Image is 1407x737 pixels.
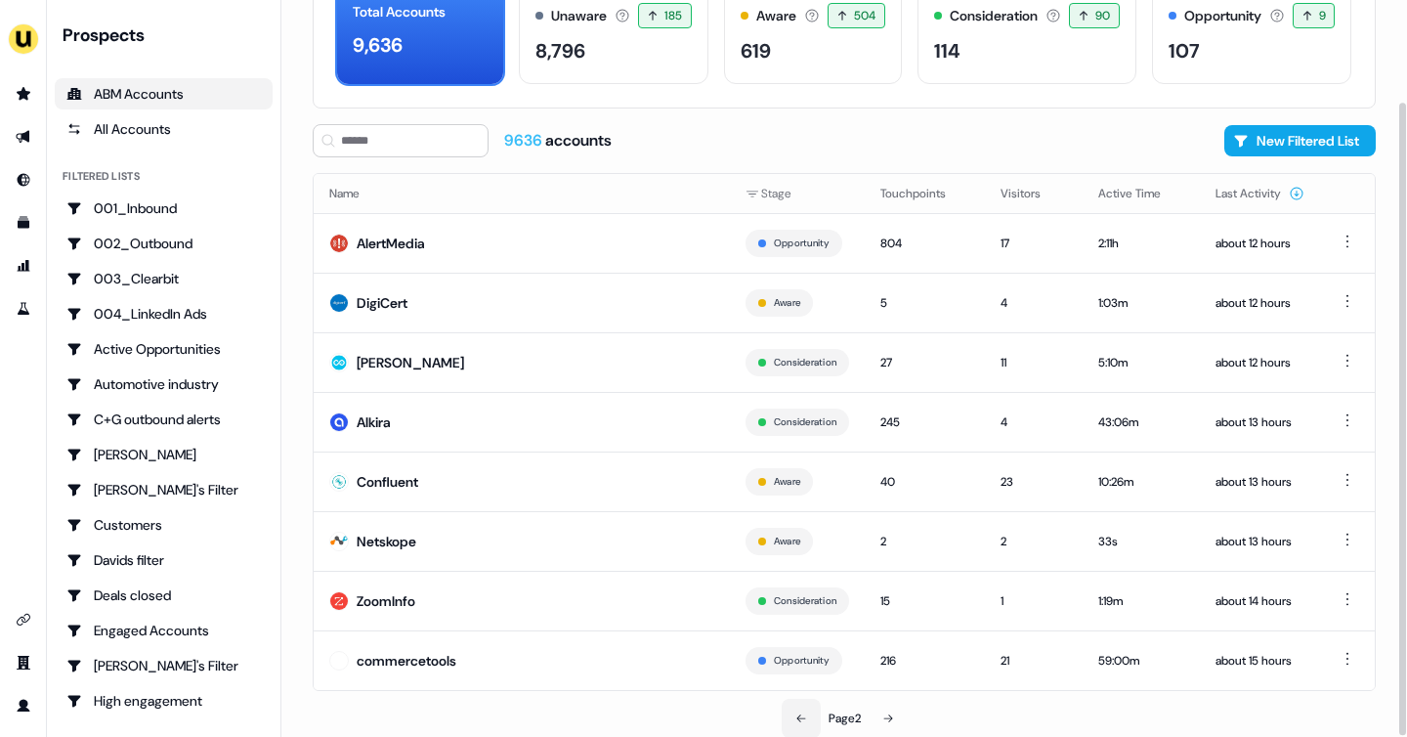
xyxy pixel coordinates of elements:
div: Total Accounts [353,2,446,22]
a: Go to templates [8,207,39,238]
div: Unaware [551,6,607,26]
div: 003_Clearbit [66,269,261,288]
button: Consideration [774,592,836,610]
div: 2:11h [1098,234,1184,253]
div: Active Opportunities [66,339,261,359]
div: about 12 hours [1215,234,1304,253]
div: 216 [880,651,969,671]
a: All accounts [55,113,273,145]
a: Go to experiments [8,293,39,325]
a: Go to Deals closed [55,580,273,611]
div: 23 [1001,472,1067,492]
th: Name [314,174,730,213]
div: 4 [1001,412,1067,432]
div: 21 [1001,651,1067,671]
button: Active Time [1098,176,1184,211]
a: Go to 002_Outbound [55,228,273,259]
button: Aware [774,473,800,491]
a: Go to outbound experience [8,121,39,152]
a: Go to profile [8,690,39,721]
a: Go to Geneviève's Filter [55,650,273,681]
div: ZoomInfo [357,591,415,611]
div: about 12 hours [1215,353,1304,372]
div: Automotive industry [66,374,261,394]
div: 27 [880,353,969,372]
button: Consideration [774,354,836,371]
a: Go to prospects [8,78,39,109]
a: Go to Davids filter [55,544,273,576]
div: Engaged Accounts [66,621,261,640]
div: about 13 hours [1215,532,1304,551]
div: 5 [880,293,969,313]
div: accounts [504,130,612,152]
div: 59:00m [1098,651,1184,671]
div: AlertMedia [357,234,425,253]
div: Page 2 [829,709,861,728]
div: 40 [880,472,969,492]
div: 107 [1169,36,1200,65]
button: Consideration [774,413,836,431]
button: Opportunity [774,652,830,670]
div: about 14 hours [1215,591,1304,611]
button: Aware [774,294,800,312]
div: [PERSON_NAME]'s Filter [66,656,261,675]
a: Go to Inbound [8,164,39,195]
div: about 15 hours [1215,651,1304,671]
div: Filtered lists [63,168,140,185]
a: Go to Engaged Accounts [55,615,273,646]
div: Netskope [357,532,416,551]
span: 9636 [504,130,545,151]
div: 9,636 [353,30,403,60]
button: Opportunity [774,235,830,252]
a: Go to Charlotte's Filter [55,474,273,505]
div: Aware [756,6,796,26]
span: 9 [1319,6,1326,25]
a: Go to Active Opportunities [55,333,273,365]
a: Go to C+G outbound alerts [55,404,273,435]
a: Go to Charlotte Stone [55,439,273,470]
div: [PERSON_NAME]'s Filter [66,480,261,499]
div: 245 [880,412,969,432]
div: about 12 hours [1215,293,1304,313]
div: 1 [1001,591,1067,611]
div: 1:19m [1098,591,1184,611]
span: 185 [664,6,682,25]
button: Visitors [1001,176,1064,211]
div: 002_Outbound [66,234,261,253]
div: 1:03m [1098,293,1184,313]
div: Alkira [357,412,391,432]
div: 8,796 [535,36,585,65]
div: about 13 hours [1215,412,1304,432]
div: 619 [741,36,771,65]
div: C+G outbound alerts [66,410,261,429]
a: Go to 003_Clearbit [55,263,273,294]
div: 43:06m [1098,412,1184,432]
div: 17 [1001,234,1067,253]
a: ABM Accounts [55,78,273,109]
button: Touchpoints [880,176,969,211]
div: Opportunity [1184,6,1261,26]
div: Confluent [357,472,418,492]
div: 001_Inbound [66,198,261,218]
div: 114 [934,36,960,65]
button: New Filtered List [1224,125,1376,156]
a: Go to Customers [55,509,273,541]
div: DigiCert [357,293,407,313]
div: Prospects [63,23,273,47]
span: 90 [1095,6,1111,25]
a: Go to attribution [8,250,39,282]
a: Go to team [8,647,39,678]
div: [PERSON_NAME] [357,353,464,372]
a: Go to High engagement [55,685,273,716]
div: about 13 hours [1215,472,1304,492]
div: [PERSON_NAME] [66,445,261,464]
div: 5:10m [1098,353,1184,372]
div: Stage [746,184,849,203]
div: 33s [1098,532,1184,551]
a: Go to 001_Inbound [55,193,273,224]
a: Go to 004_LinkedIn Ads [55,298,273,329]
span: 504 [854,6,876,25]
div: 004_LinkedIn Ads [66,304,261,324]
button: Last Activity [1215,176,1304,211]
div: 4 [1001,293,1067,313]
